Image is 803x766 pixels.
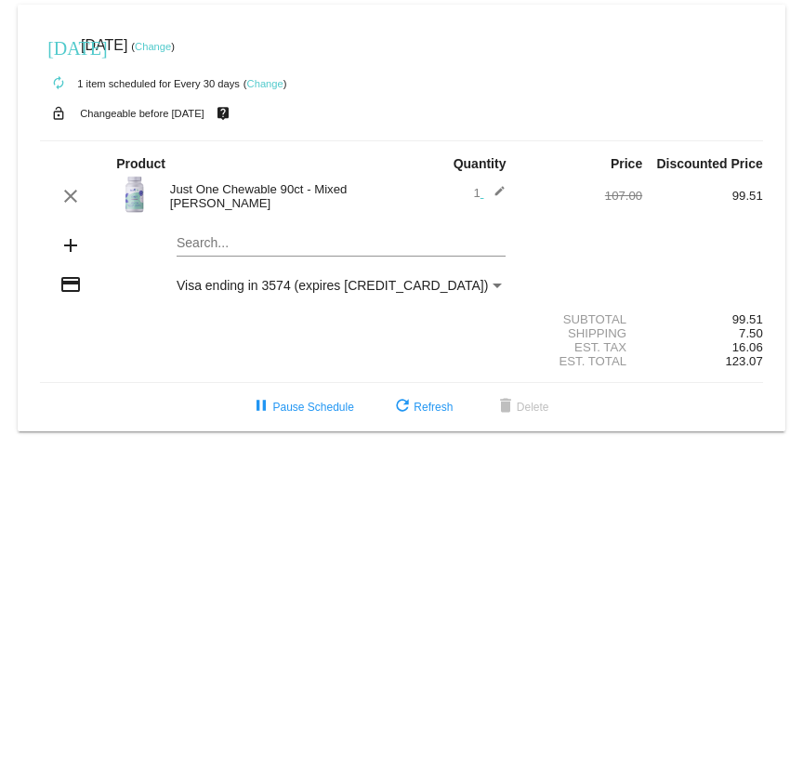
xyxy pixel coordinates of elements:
span: Delete [494,401,549,414]
input: Search... [177,236,507,251]
mat-icon: lock_open [47,101,70,125]
div: Just One Chewable 90ct - Mixed [PERSON_NAME] [161,182,401,210]
mat-icon: delete [494,396,517,418]
mat-icon: edit [483,185,506,207]
div: Shipping [522,326,643,340]
mat-icon: clear [59,185,82,207]
div: Est. Total [522,354,643,368]
span: Visa ending in 3574 (expires [CREDIT_CARD_DATA]) [177,278,488,293]
a: Change [135,41,171,52]
span: Pause Schedule [250,401,353,414]
strong: Product [116,156,165,171]
small: Changeable before [DATE] [80,108,204,119]
strong: Quantity [454,156,507,171]
small: 1 item scheduled for Every 30 days [40,78,240,89]
mat-icon: credit_card [59,273,82,296]
button: Delete [480,390,564,424]
div: Est. Tax [522,340,643,354]
strong: Price [611,156,642,171]
small: ( ) [131,41,175,52]
mat-icon: add [59,234,82,257]
span: 7.50 [739,326,763,340]
div: 107.00 [522,189,643,203]
span: 1 [473,186,506,200]
mat-icon: refresh [391,396,414,418]
div: Subtotal [522,312,643,326]
mat-icon: pause [250,396,272,418]
mat-icon: live_help [212,101,234,125]
button: Pause Schedule [235,390,368,424]
span: Refresh [391,401,453,414]
small: ( ) [244,78,287,89]
span: 16.06 [732,340,763,354]
img: 90-count-just-one.png [116,176,153,213]
div: 99.51 [642,312,763,326]
mat-icon: autorenew [47,73,70,95]
mat-icon: [DATE] [47,35,70,58]
button: Refresh [376,390,467,424]
a: Change [247,78,283,89]
div: 99.51 [642,189,763,203]
mat-select: Payment Method [177,278,507,293]
strong: Discounted Price [656,156,762,171]
span: 123.07 [725,354,762,368]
